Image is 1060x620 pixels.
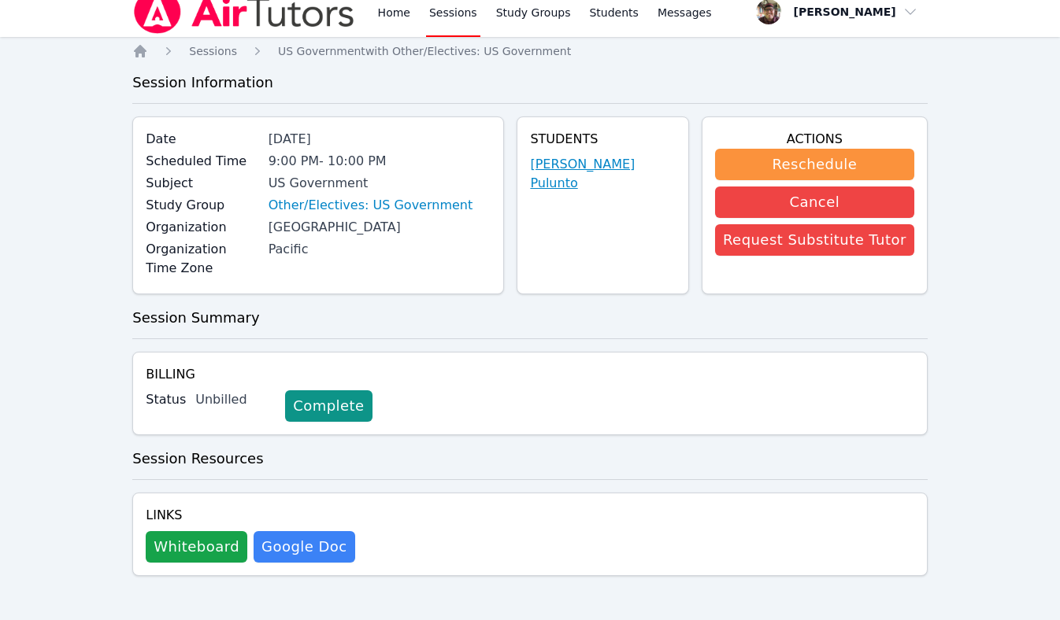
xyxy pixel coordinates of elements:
label: Status [146,390,186,409]
h4: Billing [146,365,914,384]
h4: Links [146,506,354,525]
a: US Governmentwith Other/Electives: US Government [278,43,571,59]
div: [GEOGRAPHIC_DATA] [269,218,491,237]
button: Request Substitute Tutor [715,224,914,256]
div: Unbilled [195,390,272,409]
a: Sessions [189,43,237,59]
label: Date [146,130,258,149]
a: Complete [285,390,372,422]
label: Subject [146,174,258,193]
span: US Government with Other/Electives: US Government [278,45,571,57]
h3: Session Resources [132,448,928,470]
button: Reschedule [715,149,914,180]
a: Other/Electives: US Government [269,196,473,215]
nav: Breadcrumb [132,43,928,59]
a: Google Doc [254,531,354,563]
a: [PERSON_NAME] Pulunto [530,155,676,193]
h3: Session Information [132,72,928,94]
h3: Session Summary [132,307,928,329]
div: Pacific [269,240,491,259]
button: Cancel [715,186,914,218]
button: Whiteboard [146,531,247,563]
label: Organization Time Zone [146,240,258,278]
h4: Actions [715,130,914,149]
div: [DATE] [269,130,491,149]
label: Scheduled Time [146,152,258,171]
span: Messages [658,5,712,20]
div: 9:00 PM - 10:00 PM [269,152,491,171]
label: Study Group [146,196,258,215]
div: US Government [269,174,491,193]
label: Organization [146,218,258,237]
span: Sessions [189,45,237,57]
h4: Students [530,130,676,149]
